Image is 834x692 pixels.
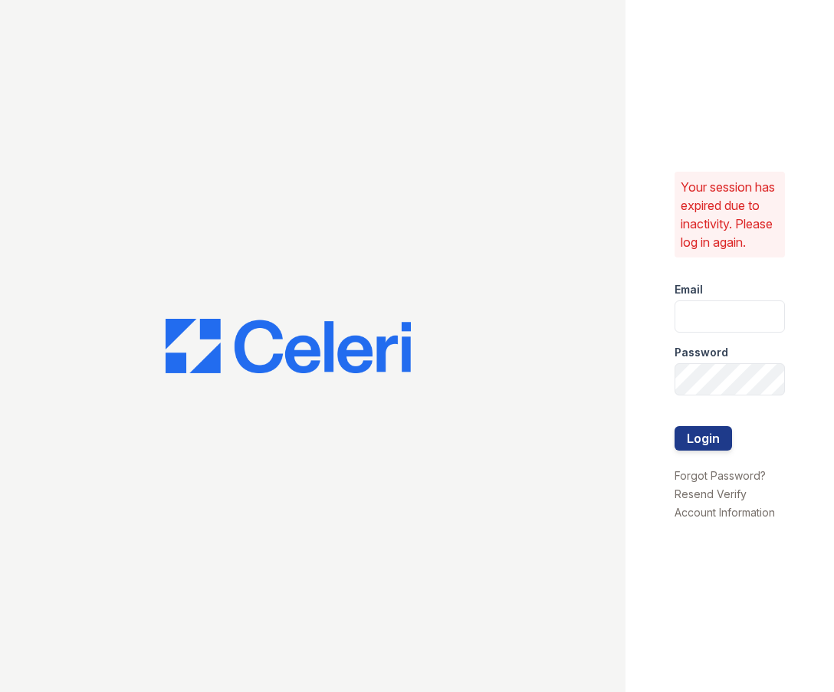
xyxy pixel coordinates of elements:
[681,178,779,251] p: Your session has expired due to inactivity. Please log in again.
[675,469,766,482] a: Forgot Password?
[675,487,775,519] a: Resend Verify Account Information
[675,282,703,297] label: Email
[675,345,728,360] label: Password
[166,319,411,374] img: CE_Logo_Blue-a8612792a0a2168367f1c8372b55b34899dd931a85d93a1a3d3e32e68fde9ad4.png
[675,426,732,451] button: Login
